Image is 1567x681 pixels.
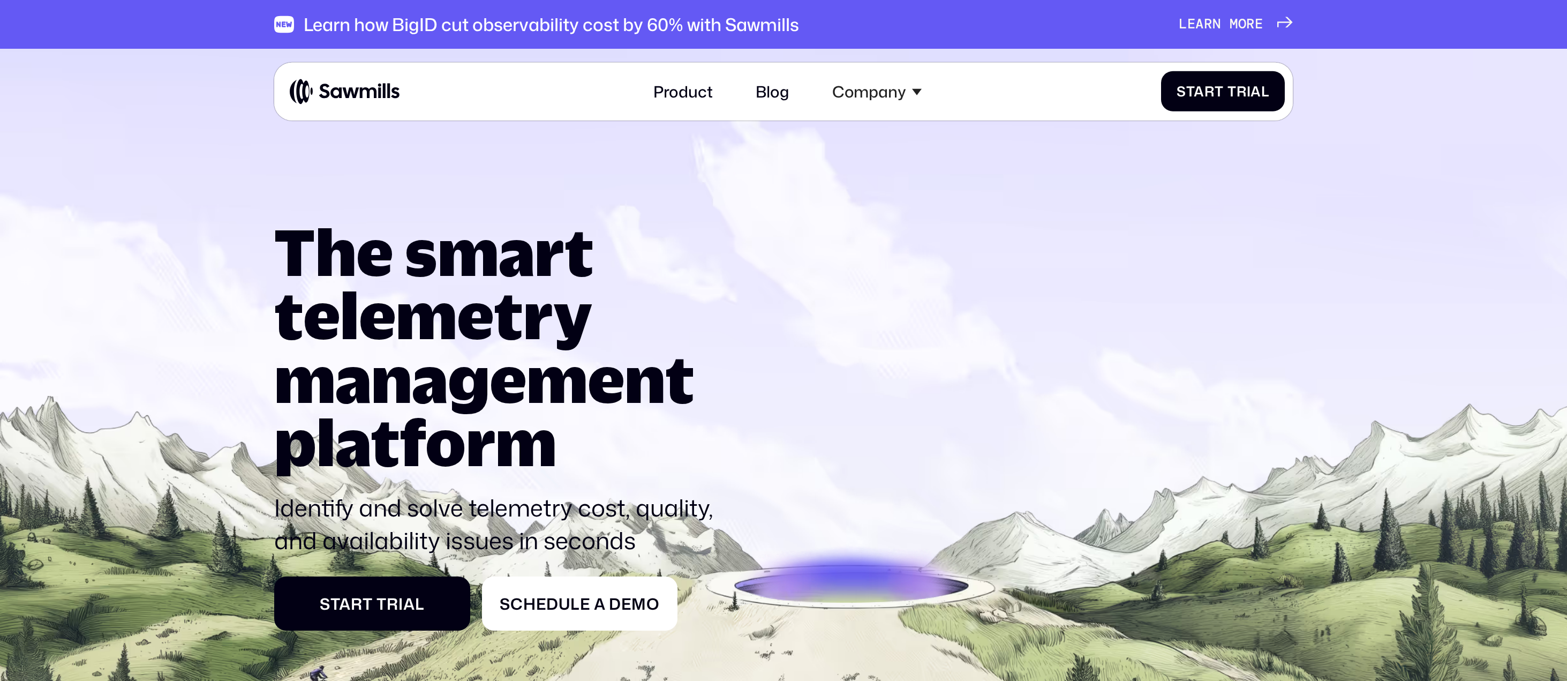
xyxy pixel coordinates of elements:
[1179,16,1293,33] a: Learn more
[274,577,470,631] a: Start Trial
[744,70,801,113] a: Blog
[1179,16,1263,33] div: Learn more
[642,70,725,113] a: Product
[1177,83,1269,100] div: Start Trial
[290,594,454,613] div: Start Trial
[498,594,662,613] div: Schedule a Demo
[482,577,678,631] a: Schedule a Demo
[274,491,729,557] p: Identify and solve telemetry cost, quality, and availability issues in seconds
[274,220,729,474] h1: The smart telemetry management platform
[304,14,799,35] div: Learn how BigID cut observability cost by 60% with Sawmills
[1161,71,1285,111] a: Start Trial
[832,82,906,101] div: Company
